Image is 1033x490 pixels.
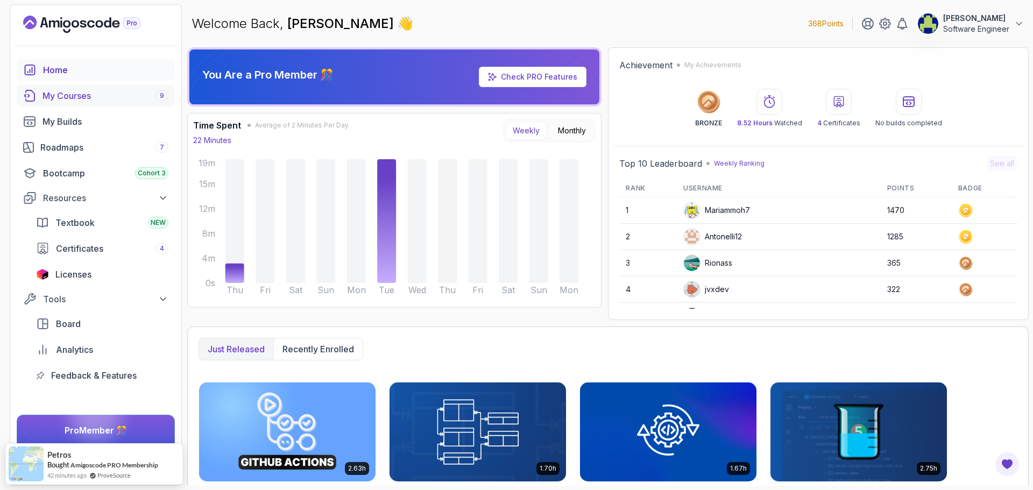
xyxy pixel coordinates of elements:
[138,169,166,177] span: Cohort 3
[97,471,131,480] a: ProveSource
[943,24,1009,34] p: Software Engineer
[70,461,158,469] a: Amigoscode PRO Membership
[730,464,747,473] p: 1.67h
[17,188,175,208] button: Resources
[395,12,416,34] span: 👋
[683,281,729,298] div: jvxdev
[551,122,593,140] button: Monthly
[282,343,354,356] p: Recently enrolled
[987,156,1017,171] button: See all
[684,202,700,218] img: default monster avatar
[160,143,164,152] span: 7
[287,16,397,31] span: [PERSON_NAME]
[530,285,547,295] tspan: Sun
[390,382,566,481] img: Database Design & Implementation card
[202,67,334,82] p: You Are a Pro Member 🎊
[289,285,303,295] tspan: Sat
[30,212,175,233] a: textbook
[737,119,773,127] span: 8.52 Hours
[347,285,366,295] tspan: Mon
[193,135,231,146] p: 22 Minutes
[208,343,265,356] p: Just released
[51,369,137,382] span: Feedback & Features
[994,451,1020,477] button: Open Feedback Button
[580,382,756,481] img: Java Integration Testing card
[199,158,215,168] tspan: 19m
[47,460,69,469] span: Bought
[199,179,215,189] tspan: 15m
[920,464,937,473] p: 2.75h
[683,307,761,324] div: loftyeagle5a591
[943,13,1009,24] p: [PERSON_NAME]
[255,121,349,130] span: Average of 2 Minutes Per Day
[677,180,881,197] th: Username
[918,13,938,34] img: user profile image
[30,339,175,360] a: analytics
[199,203,215,214] tspan: 12m
[619,157,702,170] h2: Top 10 Leaderboard
[206,278,215,288] tspan: 0s
[683,254,732,272] div: Rionass
[56,343,93,356] span: Analytics
[43,89,168,102] div: My Courses
[317,285,334,295] tspan: Sun
[17,85,175,106] a: courses
[36,269,49,280] img: jetbrains icon
[817,119,860,127] p: Certificates
[619,303,677,329] td: 5
[952,180,1017,197] th: Badge
[808,18,844,29] p: 368 Points
[684,255,700,271] img: user profile image
[30,264,175,285] a: licenses
[17,289,175,309] button: Tools
[439,285,456,295] tspan: Thu
[348,464,366,473] p: 2.63h
[17,162,175,184] a: bootcamp
[540,464,556,473] p: 1.70h
[737,119,802,127] p: Watched
[55,268,91,281] span: Licenses
[619,180,677,197] th: Rank
[619,224,677,250] td: 2
[30,313,175,335] a: board
[202,253,215,264] tspan: 4m
[472,285,483,295] tspan: Fri
[273,338,363,360] button: Recently enrolled
[17,137,175,158] a: roadmaps
[881,276,952,303] td: 322
[684,229,700,245] img: user profile image
[30,365,175,386] a: feedback
[30,238,175,259] a: certificates
[17,59,175,81] a: home
[56,317,81,330] span: Board
[479,67,586,87] a: Check PRO Features
[695,119,722,127] p: BRONZE
[43,115,168,128] div: My Builds
[17,111,175,132] a: builds
[875,119,942,127] p: No builds completed
[881,224,952,250] td: 1285
[683,228,742,245] div: Antonelli12
[47,471,87,480] span: 42 minutes ago
[160,91,164,100] span: 9
[619,59,673,72] h2: Achievement
[23,16,165,33] a: Landing page
[202,228,215,239] tspan: 8m
[199,382,376,481] img: CI/CD with GitHub Actions card
[193,119,241,132] h3: Time Spent
[501,285,515,295] tspan: Sat
[192,15,413,32] p: Welcome Back,
[379,285,394,295] tspan: Tue
[770,382,947,481] img: Java Unit Testing and TDD card
[9,446,44,481] img: provesource social proof notification image
[199,338,273,360] button: Just released
[227,285,243,295] tspan: Thu
[43,167,168,180] div: Bootcamp
[619,276,677,303] td: 4
[881,197,952,224] td: 1470
[501,72,577,81] a: Check PRO Features
[43,63,168,76] div: Home
[160,244,164,253] span: 4
[881,180,952,197] th: Points
[408,285,426,295] tspan: Wed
